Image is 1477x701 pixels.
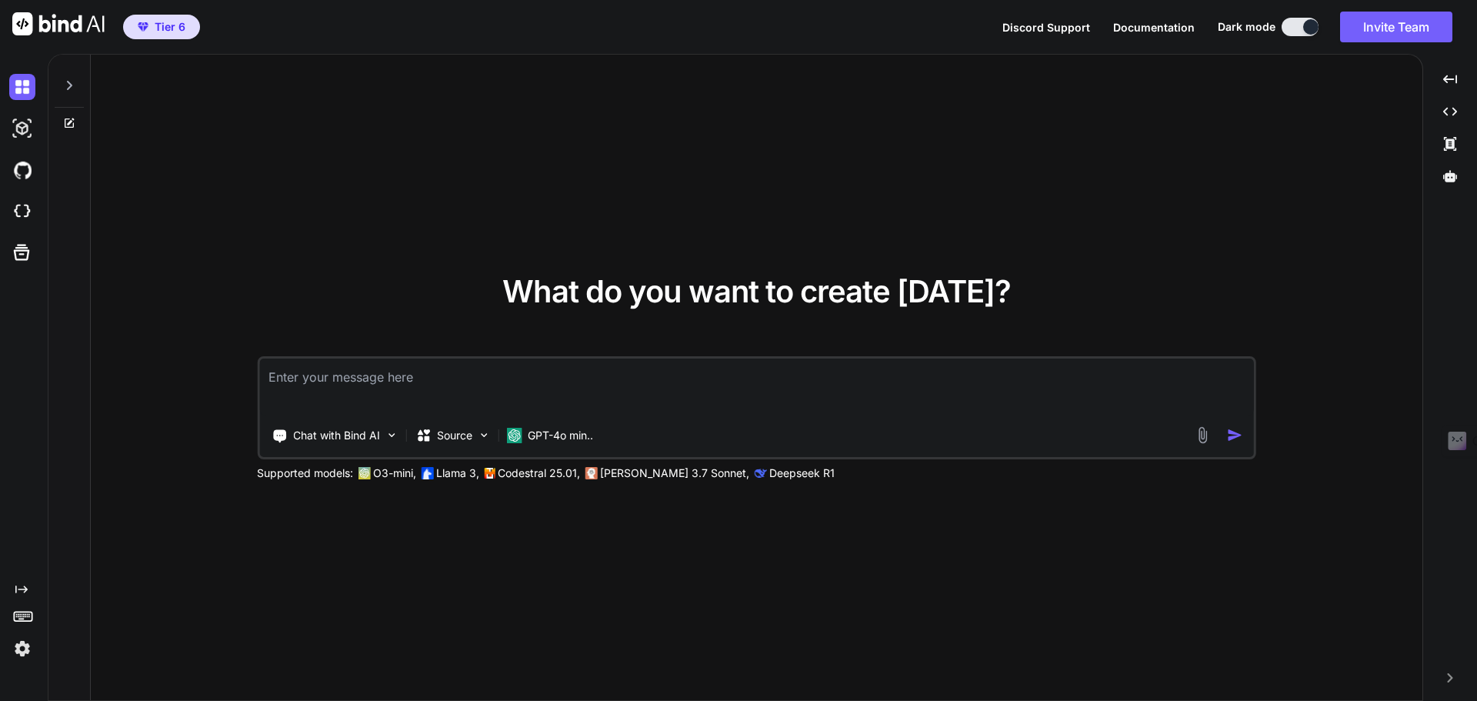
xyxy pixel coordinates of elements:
img: Pick Tools [385,429,398,442]
img: githubDark [9,157,35,183]
span: Discord Support [1002,21,1090,34]
span: Tier 6 [155,19,185,35]
img: GPT-4o mini [506,428,522,443]
p: Codestral 25.01, [498,466,580,481]
img: cloudideIcon [9,199,35,225]
img: GPT-4 [358,467,370,479]
img: claude [754,467,766,479]
p: Supported models: [257,466,353,481]
button: Discord Support [1002,19,1090,35]
p: O3-mini, [373,466,416,481]
img: darkAi-studio [9,115,35,142]
p: Llama 3, [436,466,479,481]
p: Source [437,428,472,443]
p: Deepseek R1 [769,466,835,481]
button: Documentation [1113,19,1195,35]
img: darkChat [9,74,35,100]
img: premium [138,22,148,32]
span: What do you want to create [DATE]? [502,272,1011,310]
p: GPT-4o min.. [528,428,593,443]
button: premiumTier 6 [123,15,200,39]
p: [PERSON_NAME] 3.7 Sonnet, [600,466,749,481]
img: claude [585,467,597,479]
img: Llama2 [421,467,433,479]
p: Chat with Bind AI [293,428,380,443]
img: Bind AI [12,12,105,35]
img: Pick Models [477,429,490,442]
img: attachment [1194,426,1212,444]
img: icon [1227,427,1243,443]
button: Invite Team [1340,12,1452,42]
img: settings [9,636,35,662]
img: Mistral-AI [484,468,495,479]
span: Documentation [1113,21,1195,34]
span: Dark mode [1218,19,1275,35]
